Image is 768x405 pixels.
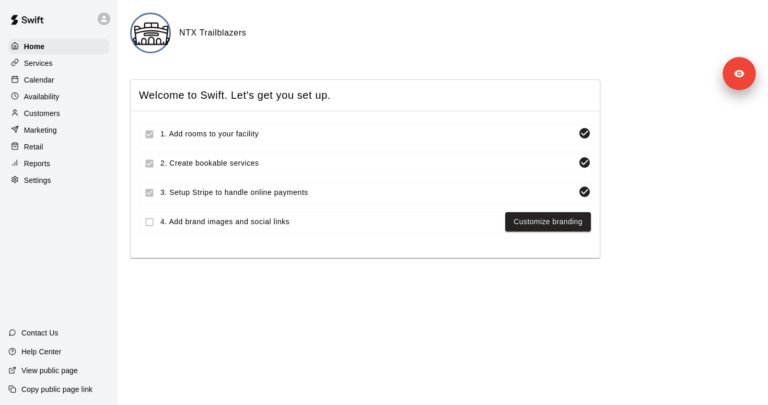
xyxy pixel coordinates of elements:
a: Retail [8,139,109,155]
img: NTX Trailblazers logo [132,14,171,53]
p: Help Center [21,346,61,357]
a: Customers [8,106,109,121]
span: 3. Setup Stripe to handle online payments [160,187,574,198]
span: 2. Create bookable services [160,158,574,169]
p: Customers [24,108,60,119]
p: Settings [24,175,51,186]
a: Marketing [8,122,109,138]
p: Contact Us [21,328,59,338]
p: Calendar [24,75,54,85]
p: Retail [24,142,43,152]
p: Copy public page link [21,384,92,395]
p: Home [24,41,45,52]
span: 1. Add rooms to your facility [160,129,574,140]
p: Services [24,58,53,68]
a: Customize branding [514,215,583,228]
a: Home [8,39,109,54]
p: View public page [21,365,78,376]
p: Reports [24,158,50,169]
span: Welcome to Swift. Let's get you set up. [139,88,591,102]
p: Marketing [24,125,57,135]
a: Settings [8,172,109,188]
a: Services [8,55,109,71]
p: Availability [24,91,60,102]
a: Availability [8,89,109,105]
button: Customize branding [505,212,591,232]
h6: NTX Trailblazers [179,26,247,40]
span: 4. Add brand images and social links [160,216,501,227]
a: Reports [8,156,109,171]
a: Calendar [8,72,109,88]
